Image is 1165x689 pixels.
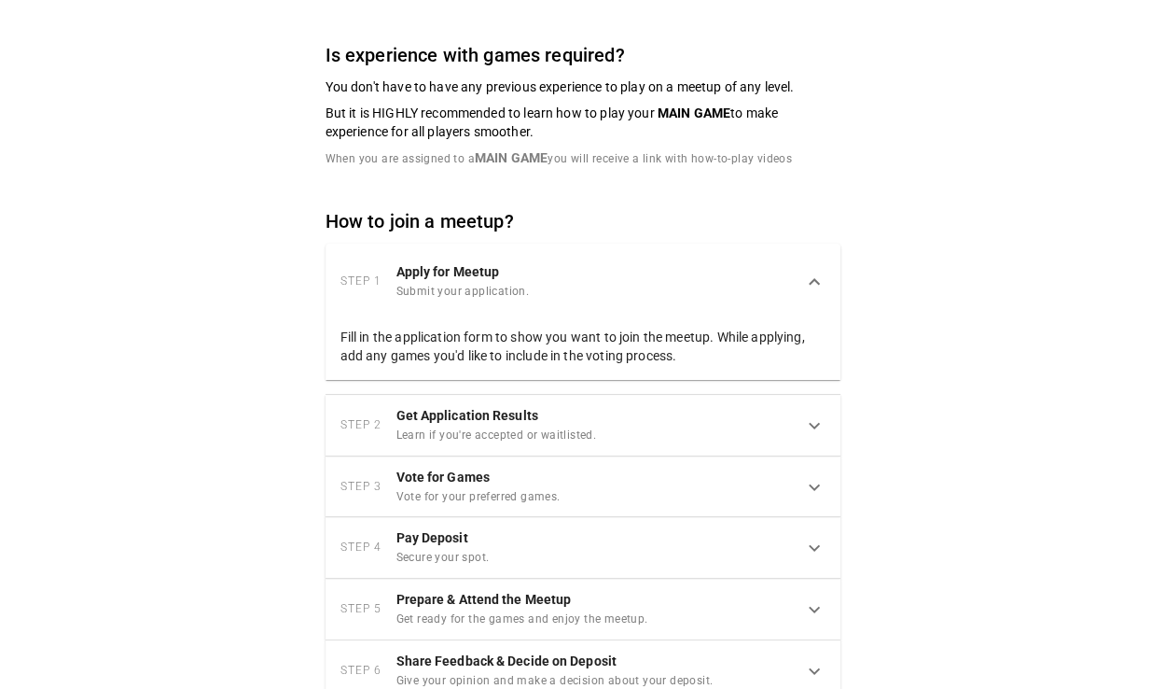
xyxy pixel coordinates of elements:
div: Step 3Vote for GamesVote for your preferred games. [326,457,840,518]
span: Get ready for the games and enjoy the meetup. [396,611,648,629]
span: Step 5 [340,595,381,625]
h6: Apply for Meetup [396,262,530,283]
span: Step 2 [340,411,381,441]
div: Step 2Get Application ResultsLearn if you're accepted or waitlisted. [326,395,840,457]
span: Step 6 [340,656,381,686]
p: MAIN GAME [658,105,730,120]
p: MAIN GAME [475,150,548,165]
span: Vote for your preferred games. [396,488,561,507]
h6: Share Feedback & Decide on Deposit [396,652,714,672]
div: Step 1Apply for MeetupSubmit your application. [326,244,840,320]
div: Step 4Pay DepositSecure your spot. [326,517,840,579]
h6: Pay Deposit [396,528,490,549]
span: Step 3 [340,472,381,502]
span: Step 1 [340,267,381,297]
span: When you are assigned to a you will receive a link with how-to-play videos [326,152,793,165]
span: Learn if you're accepted or waitlisted. [396,427,597,445]
p: But it is HIGHLY recommended to learn how to play your to make experience for all players smoother. [326,104,840,141]
h6: Get Application Results [396,406,597,427]
div: Step 5Prepare & Attend the MeetupGet ready for the games and enjoy the meetup. [326,579,840,640]
span: Step 4 [340,533,381,563]
p: Fill in the application form to show you want to join the meetup. While applying, add any games y... [340,328,825,365]
p: You don't have to have any previous experience to play on a meetup of any level. [326,77,840,96]
h6: Is experience with games required? [326,40,840,70]
span: Submit your application. [396,283,530,302]
h6: Vote for Games [396,468,561,488]
div: Step 1Apply for MeetupSubmit your application. [326,320,840,380]
h6: Prepare & Attend the Meetup [396,590,648,611]
h6: How to join a meetup? [326,206,840,236]
span: Secure your spot. [396,549,490,568]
